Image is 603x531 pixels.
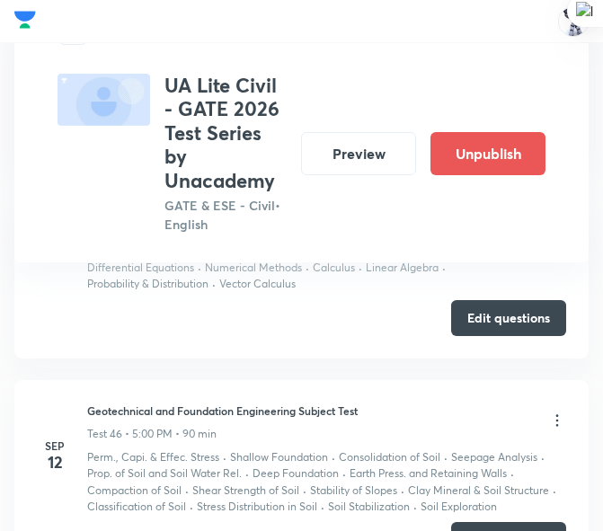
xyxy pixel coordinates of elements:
[37,438,73,454] h6: Sep
[87,465,242,482] p: Prop. of Soil and Soil Water Rel.
[342,465,346,482] div: ·
[87,482,182,499] p: Compaction of Soil
[253,465,339,482] p: Deep Foundation
[366,260,439,276] p: Linear Algebra
[541,449,545,465] div: ·
[197,499,317,515] p: Stress Distribution in Soil
[408,482,549,499] p: Clay Mineral & Soil Structure
[359,260,362,276] div: ·
[37,248,73,264] h4: 9
[313,260,355,276] p: Calculus
[198,260,201,276] div: ·
[306,260,309,276] div: ·
[558,6,589,37] img: Shailendra Kumar
[553,482,556,499] div: ·
[303,482,306,499] div: ·
[301,132,416,175] button: Preview
[192,482,299,499] p: Shear Strength of Soil
[442,260,446,276] div: ·
[14,6,36,38] a: Company Logo
[87,499,186,515] p: Classification of Soil
[164,196,287,234] p: GATE & ESE - Civil • English
[205,260,302,276] p: Numerical Methods
[87,449,219,465] p: Perm., Capi. & Effec. Stress
[421,499,497,515] p: Soil Exploration
[185,482,189,499] div: ·
[350,465,507,482] p: Earth Press. and Retaining Walls
[413,499,417,515] div: ·
[328,499,410,515] p: Soil Stabilization
[14,6,36,33] img: Company Logo
[58,74,150,126] img: fallback-thumbnail.png
[339,449,440,465] p: Consolidation of Soil
[310,482,397,499] p: Stability of Slopes
[190,499,193,515] div: ·
[332,449,335,465] div: ·
[451,449,537,465] p: Seepage Analysis
[212,276,216,292] div: ·
[37,454,73,470] h4: 12
[87,276,208,292] p: Probability & Distribution
[223,449,226,465] div: ·
[164,74,287,192] h3: UA Lite Civil - GATE 2026 Test Series by Unacademy
[451,300,566,336] button: Edit questions
[430,132,545,175] button: Unpublish
[87,260,194,276] p: Differential Equations
[321,499,324,515] div: ·
[87,403,358,419] h6: Geotechnical and Foundation Engineering Subject Test
[230,449,328,465] p: Shallow Foundation
[401,482,404,499] div: ·
[219,276,296,292] p: Vector Calculus
[245,465,249,482] div: ·
[444,449,448,465] div: ·
[87,426,217,442] p: Test 46 • 5:00 PM • 90 min
[510,465,514,482] div: ·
